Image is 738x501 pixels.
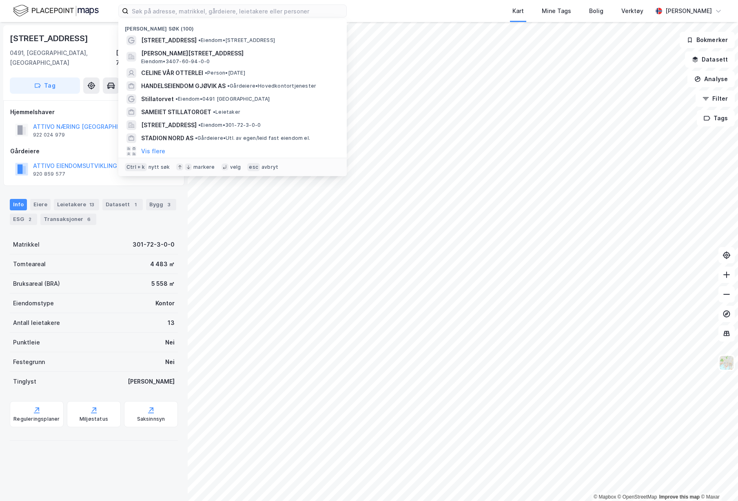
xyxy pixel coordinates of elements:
input: Søk på adresse, matrikkel, gårdeiere, leietakere eller personer [129,5,346,17]
span: Eiendom • 3407-60-94-0-0 [141,58,210,65]
div: Mine Tags [542,6,571,16]
div: Datasett [102,199,143,210]
span: Person • [DATE] [205,70,245,76]
div: Tinglyst [13,377,36,386]
div: esc [247,163,260,171]
span: Eiendom • 0491 [GEOGRAPHIC_DATA] [175,96,270,102]
span: Gårdeiere • Hovedkontortjenester [227,83,316,89]
div: Kontor [155,298,175,308]
span: Gårdeiere • Utl. av egen/leid fast eiendom el. [195,135,310,141]
div: [PERSON_NAME] [128,377,175,386]
span: SAMEIET STILLATORGET [141,107,211,117]
div: Miljøstatus [80,416,108,422]
button: Analyse [687,71,735,87]
button: Vis flere [141,146,165,156]
div: Matrikkel [13,240,40,249]
span: • [198,37,201,43]
div: Info [10,199,27,210]
a: Mapbox [594,494,616,500]
div: 2 [26,215,34,223]
div: 1 [131,201,140,209]
span: Eiendom • 301-72-3-0-0 [198,122,261,128]
div: Bruksareal (BRA) [13,279,60,289]
span: [STREET_ADDRESS] [141,120,197,130]
div: 13 [168,318,175,328]
span: Leietaker [213,109,240,115]
button: Tag [10,77,80,94]
span: [PERSON_NAME][STREET_ADDRESS] [141,49,337,58]
div: 920 859 577 [33,171,65,177]
div: Eiendomstype [13,298,54,308]
div: Gårdeiere [10,146,177,156]
div: Nei [165,357,175,367]
div: [STREET_ADDRESS] [10,32,90,45]
div: Transaksjoner [40,214,96,225]
div: Hjemmelshaver [10,107,177,117]
div: 0491, [GEOGRAPHIC_DATA], [GEOGRAPHIC_DATA] [10,48,116,68]
div: avbryt [262,164,278,170]
span: • [175,96,178,102]
a: OpenStreetMap [618,494,657,500]
img: logo.f888ab2527a4732fd821a326f86c7f29.svg [13,4,99,18]
img: Z [719,355,734,371]
span: • [195,135,197,141]
div: 6 [85,215,93,223]
span: CELINE VÅR OTTERLEI [141,68,203,78]
span: Eiendom • [STREET_ADDRESS] [198,37,275,44]
button: Filter [696,90,735,107]
div: 13 [88,201,96,209]
button: Bokmerker [680,32,735,48]
div: velg [230,164,241,170]
span: • [227,83,230,89]
div: 3 [165,201,173,209]
span: STADION NORD AS [141,133,193,143]
div: [GEOGRAPHIC_DATA], 72/3 [116,48,178,68]
div: Festegrunn [13,357,45,367]
div: 301-72-3-0-0 [133,240,175,249]
div: Nei [165,338,175,347]
span: HANDELSEIENDOM GJØVIK AS [141,81,226,91]
div: Ctrl + k [125,163,147,171]
div: Reguleringsplaner [13,416,60,422]
div: nytt søk [148,164,170,170]
div: Bolig [589,6,603,16]
div: Punktleie [13,338,40,347]
span: [STREET_ADDRESS] [141,35,197,45]
div: Tomteareal [13,259,46,269]
a: Improve this map [659,494,700,500]
div: Leietakere [54,199,99,210]
div: markere [193,164,215,170]
iframe: Chat Widget [697,462,738,501]
div: ESG [10,214,37,225]
div: 922 024 979 [33,132,65,138]
span: Stillatorvet [141,94,174,104]
div: Verktøy [621,6,643,16]
div: Bygg [146,199,176,210]
span: • [205,70,207,76]
span: • [198,122,201,128]
button: Tags [697,110,735,126]
button: Datasett [685,51,735,68]
div: Antall leietakere [13,318,60,328]
div: 4 483 ㎡ [150,259,175,269]
div: Saksinnsyn [137,416,165,422]
div: 5 558 ㎡ [151,279,175,289]
div: Kart [512,6,524,16]
div: [PERSON_NAME] [665,6,712,16]
div: [PERSON_NAME] søk (100) [118,19,347,34]
div: Eiere [30,199,51,210]
span: • [213,109,215,115]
